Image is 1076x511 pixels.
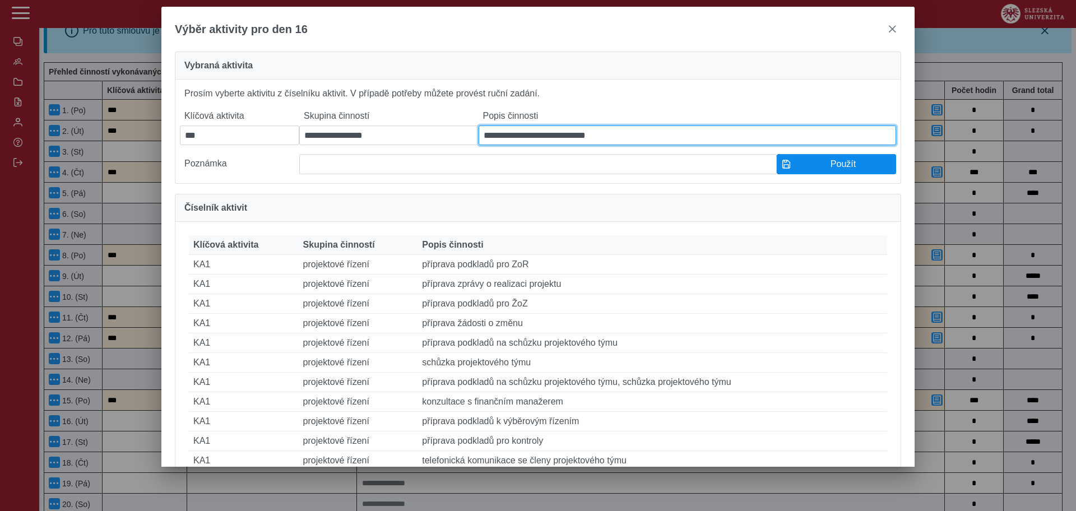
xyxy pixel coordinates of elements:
[418,451,887,471] td: telefonická komunikace se členy projektového týmu
[299,275,418,294] td: projektové řízení
[418,275,887,294] td: příprava zprávy o realizaci projektu
[189,431,299,451] td: KA1
[180,154,299,174] label: Poznámka
[299,333,418,353] td: projektové řízení
[777,154,896,174] button: Použít
[418,373,887,392] td: příprava podkladů na schůzku projektového týmu, schůzka projektového týmu
[299,314,418,333] td: projektové řízení
[180,106,299,126] label: Klíčová aktivita
[303,240,375,250] span: Skupina činností
[175,23,308,36] span: Výběr aktivity pro den 16
[299,106,479,126] label: Skupina činností
[189,353,299,373] td: KA1
[193,240,259,250] span: Klíčová aktivita
[189,255,299,275] td: KA1
[418,412,887,431] td: příprava podkladů k výběrovým řízením
[299,451,418,471] td: projektové řízení
[422,240,483,250] span: Popis činnosti
[418,255,887,275] td: příprava podkladů pro ZoR
[184,61,253,70] span: Vybraná aktivita
[299,392,418,412] td: projektové řízení
[299,353,418,373] td: projektové řízení
[189,294,299,314] td: KA1
[299,431,418,451] td: projektové řízení
[299,255,418,275] td: projektové řízení
[418,392,887,412] td: konzultace s finančním manažerem
[418,353,887,373] td: schůzka projektového týmu
[184,203,247,212] span: Číselník aktivit
[479,106,896,126] label: Popis činnosti
[189,451,299,471] td: KA1
[189,275,299,294] td: KA1
[189,333,299,353] td: KA1
[795,159,891,169] span: Použít
[299,373,418,392] td: projektové řízení
[299,294,418,314] td: projektové řízení
[418,431,887,451] td: příprava podkladů pro kontroly
[189,392,299,412] td: KA1
[189,412,299,431] td: KA1
[418,314,887,333] td: příprava žádosti o změnu
[418,294,887,314] td: příprava podkladů pro ŽoZ
[189,314,299,333] td: KA1
[299,412,418,431] td: projektové řízení
[883,20,901,38] button: close
[175,80,901,184] div: Prosím vyberte aktivitu z číselníku aktivit. V případě potřeby můžete provést ruční zadání.
[418,333,887,353] td: příprava podkladů na schůzku projektového týmu
[189,373,299,392] td: KA1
